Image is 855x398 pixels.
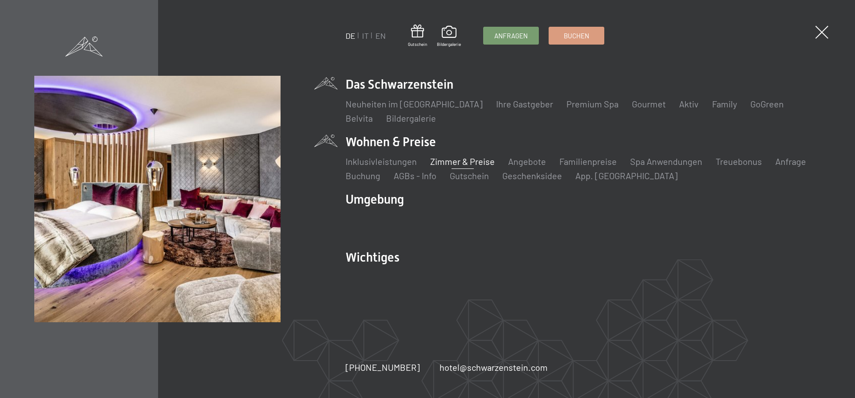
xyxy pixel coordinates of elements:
[437,26,461,47] a: Bildergalerie
[575,170,678,181] a: App. [GEOGRAPHIC_DATA]
[346,156,417,167] a: Inklusivleistungen
[630,156,702,167] a: Spa Anwendungen
[346,98,483,109] a: Neuheiten im [GEOGRAPHIC_DATA]
[750,98,784,109] a: GoGreen
[430,156,495,167] a: Zimmer & Preise
[502,170,562,181] a: Geschenksidee
[394,170,436,181] a: AGBs - Info
[440,361,548,373] a: hotel@schwarzenstein.com
[716,156,762,167] a: Treuebonus
[346,113,373,123] a: Belvita
[775,156,806,167] a: Anfrage
[549,27,604,44] a: Buchen
[484,27,538,44] a: Anfragen
[408,25,427,47] a: Gutschein
[508,156,546,167] a: Angebote
[496,98,553,109] a: Ihre Gastgeber
[632,98,666,109] a: Gourmet
[450,170,489,181] a: Gutschein
[346,170,380,181] a: Buchung
[408,41,427,47] span: Gutschein
[566,98,619,109] a: Premium Spa
[679,98,699,109] a: Aktiv
[564,31,589,41] span: Buchen
[362,31,369,41] a: IT
[559,156,617,167] a: Familienpreise
[346,31,355,41] a: DE
[346,362,420,373] span: [PHONE_NUMBER]
[712,98,737,109] a: Family
[494,31,528,41] span: Anfragen
[386,113,436,123] a: Bildergalerie
[346,361,420,373] a: [PHONE_NUMBER]
[375,31,386,41] a: EN
[437,41,461,47] span: Bildergalerie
